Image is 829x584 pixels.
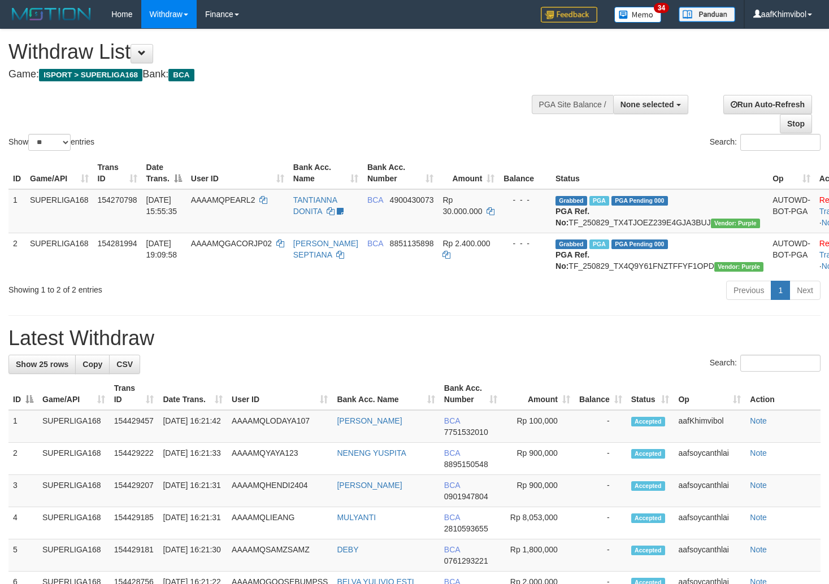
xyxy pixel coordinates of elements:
[444,524,488,533] span: Copy 2810593655 to clipboard
[555,250,589,271] b: PGA Ref. No:
[444,492,488,501] span: Copy 0901947804 to clipboard
[575,475,627,507] td: -
[631,546,665,555] span: Accepted
[551,157,768,189] th: Status
[337,513,376,522] a: MULYANTI
[38,539,110,572] td: SUPERLIGA168
[444,481,460,490] span: BCA
[631,513,665,523] span: Accepted
[227,443,332,475] td: AAAAMQYAYA123
[631,417,665,426] span: Accepted
[444,545,460,554] span: BCA
[83,360,102,369] span: Copy
[227,378,332,410] th: User ID: activate to sort column ascending
[723,95,812,114] a: Run Auto-Refresh
[750,545,767,554] a: Note
[8,443,38,475] td: 2
[8,6,94,23] img: MOTION_logo.png
[575,443,627,475] td: -
[541,7,597,23] img: Feedback.jpg
[158,443,227,475] td: [DATE] 16:21:33
[654,3,669,13] span: 34
[551,189,768,233] td: TF_250829_TX4TJOEZ239E4GJA3BUJ
[611,239,668,249] span: PGA Pending
[674,378,745,410] th: Op: activate to sort column ascending
[158,410,227,443] td: [DATE] 16:21:42
[93,157,142,189] th: Trans ID: activate to sort column ascending
[337,448,406,457] a: NENENG YUSPITA
[98,239,137,248] span: 154281994
[158,475,227,507] td: [DATE] 16:21:31
[367,195,383,204] span: BCA
[502,475,575,507] td: Rp 900,000
[337,416,402,425] a: [PERSON_NAME]
[589,196,609,206] span: Marked by aafmaleo
[8,507,38,539] td: 4
[444,513,460,522] span: BCA
[740,134,821,151] input: Search:
[158,378,227,410] th: Date Trans.: activate to sort column ascending
[444,448,460,457] span: BCA
[186,157,289,189] th: User ID: activate to sort column ascending
[768,157,815,189] th: Op: activate to sort column ascending
[110,475,159,507] td: 154429207
[332,378,439,410] th: Bank Acc. Name: activate to sort column ascending
[750,481,767,490] a: Note
[575,539,627,572] td: -
[750,416,767,425] a: Note
[16,360,68,369] span: Show 25 rows
[442,239,490,248] span: Rp 2.400.000
[444,428,488,437] span: Copy 7751532010 to clipboard
[146,239,177,259] span: [DATE] 19:09:58
[674,539,745,572] td: aafsoycanthlai
[158,507,227,539] td: [DATE] 16:21:31
[38,410,110,443] td: SUPERLIGA168
[110,410,159,443] td: 154429457
[504,238,546,249] div: - - -
[293,195,337,216] a: TANTIANNA DONITA
[363,157,439,189] th: Bank Acc. Number: activate to sort column ascending
[110,443,159,475] td: 154429222
[627,378,674,410] th: Status: activate to sort column ascending
[502,410,575,443] td: Rp 100,000
[555,239,587,249] span: Grabbed
[109,355,140,374] a: CSV
[8,134,94,151] label: Show entries
[8,41,541,63] h1: Withdraw List
[555,196,587,206] span: Grabbed
[502,539,575,572] td: Rp 1,800,000
[611,196,668,206] span: PGA Pending
[780,114,812,133] a: Stop
[38,443,110,475] td: SUPERLIGA168
[8,410,38,443] td: 1
[768,189,815,233] td: AUTOWD-BOT-PGA
[337,481,402,490] a: [PERSON_NAME]
[191,239,272,248] span: AAAAMQGACORJP02
[227,539,332,572] td: AAAAMQSAMZSAMZ
[499,157,551,189] th: Balance
[438,157,499,189] th: Amount: activate to sort column ascending
[726,281,771,300] a: Previous
[750,448,767,457] a: Note
[227,475,332,507] td: AAAAMQHENDI2404
[38,507,110,539] td: SUPERLIGA168
[613,95,688,114] button: None selected
[191,195,255,204] span: AAAAMQPEARL2
[8,378,38,410] th: ID: activate to sort column descending
[38,378,110,410] th: Game/API: activate to sort column ascending
[440,378,502,410] th: Bank Acc. Number: activate to sort column ascending
[444,416,460,425] span: BCA
[390,239,434,248] span: Copy 8851135898 to clipboard
[504,194,546,206] div: - - -
[8,355,76,374] a: Show 25 rows
[146,195,177,216] span: [DATE] 15:55:35
[631,481,665,491] span: Accepted
[28,134,71,151] select: Showentries
[25,233,93,276] td: SUPERLIGA168
[8,539,38,572] td: 5
[771,281,790,300] a: 1
[532,95,613,114] div: PGA Site Balance /
[575,410,627,443] td: -
[8,327,821,350] h1: Latest Withdraw
[575,378,627,410] th: Balance: activate to sort column ascending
